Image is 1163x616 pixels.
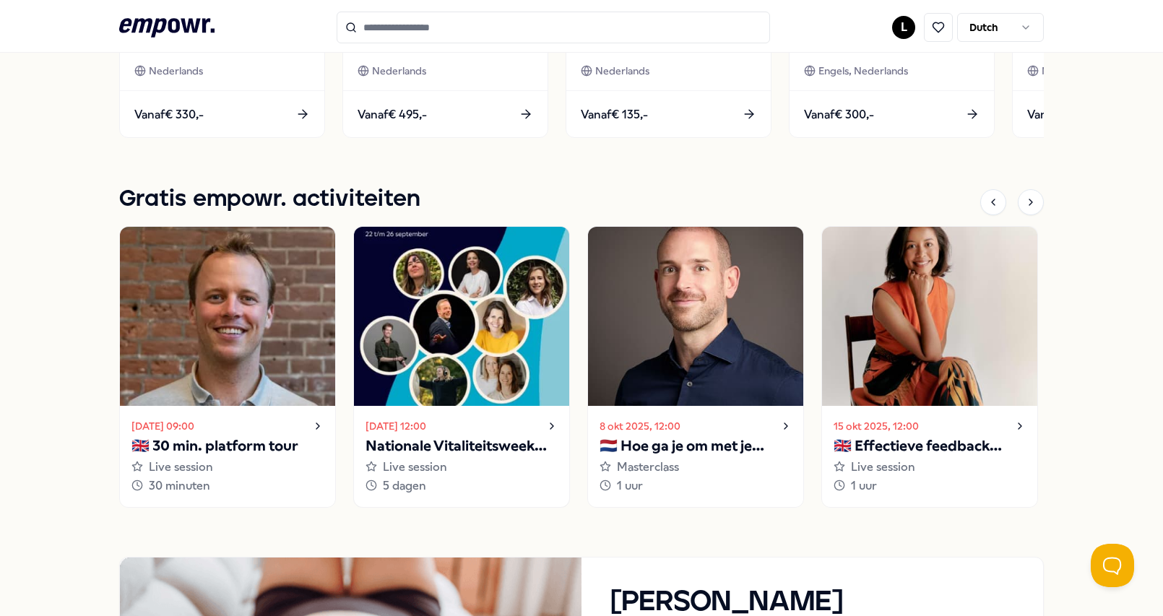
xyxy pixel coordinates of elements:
[149,63,203,79] span: Nederlands
[131,418,194,434] time: [DATE] 09:00
[581,105,648,124] span: Vanaf € 135,-
[366,435,558,458] p: Nationale Vitaliteitsweek 2025
[818,63,908,79] span: Engels, Nederlands
[600,477,792,495] div: 1 uur
[804,105,874,124] span: Vanaf € 300,-
[834,435,1026,458] p: 🇬🇧 Effectieve feedback geven en ontvangen
[834,458,1026,477] div: Live session
[131,477,324,495] div: 30 minuten
[587,226,804,507] a: 8 okt 2025, 12:00🇳🇱 Hoe ga je om met je innerlijke criticus?Masterclass1 uur
[119,226,336,507] a: [DATE] 09:00🇬🇧 30 min. platform tourLive session30 minuten
[131,458,324,477] div: Live session
[834,418,919,434] time: 15 okt 2025, 12:00
[372,63,426,79] span: Nederlands
[600,418,680,434] time: 8 okt 2025, 12:00
[354,227,569,406] img: activity image
[366,458,558,477] div: Live session
[119,181,420,217] h1: Gratis empowr. activiteiten
[353,226,570,507] a: [DATE] 12:00Nationale Vitaliteitsweek 2025Live session5 dagen
[600,458,792,477] div: Masterclass
[131,435,324,458] p: 🇬🇧 30 min. platform tour
[1042,63,1096,79] span: Nederlands
[588,227,803,406] img: activity image
[834,477,1026,495] div: 1 uur
[892,16,915,39] button: L
[821,226,1038,507] a: 15 okt 2025, 12:00🇬🇧 Effectieve feedback geven en ontvangenLive session1 uur
[1091,544,1134,587] iframe: Help Scout Beacon - Open
[1027,105,1089,124] span: Vanaf € 35,-
[134,105,204,124] span: Vanaf € 330,-
[366,477,558,495] div: 5 dagen
[600,435,792,458] p: 🇳🇱 Hoe ga je om met je innerlijke criticus?
[358,105,427,124] span: Vanaf € 495,-
[120,227,335,406] img: activity image
[337,12,770,43] input: Search for products, categories or subcategories
[595,63,649,79] span: Nederlands
[822,227,1037,406] img: activity image
[366,418,426,434] time: [DATE] 12:00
